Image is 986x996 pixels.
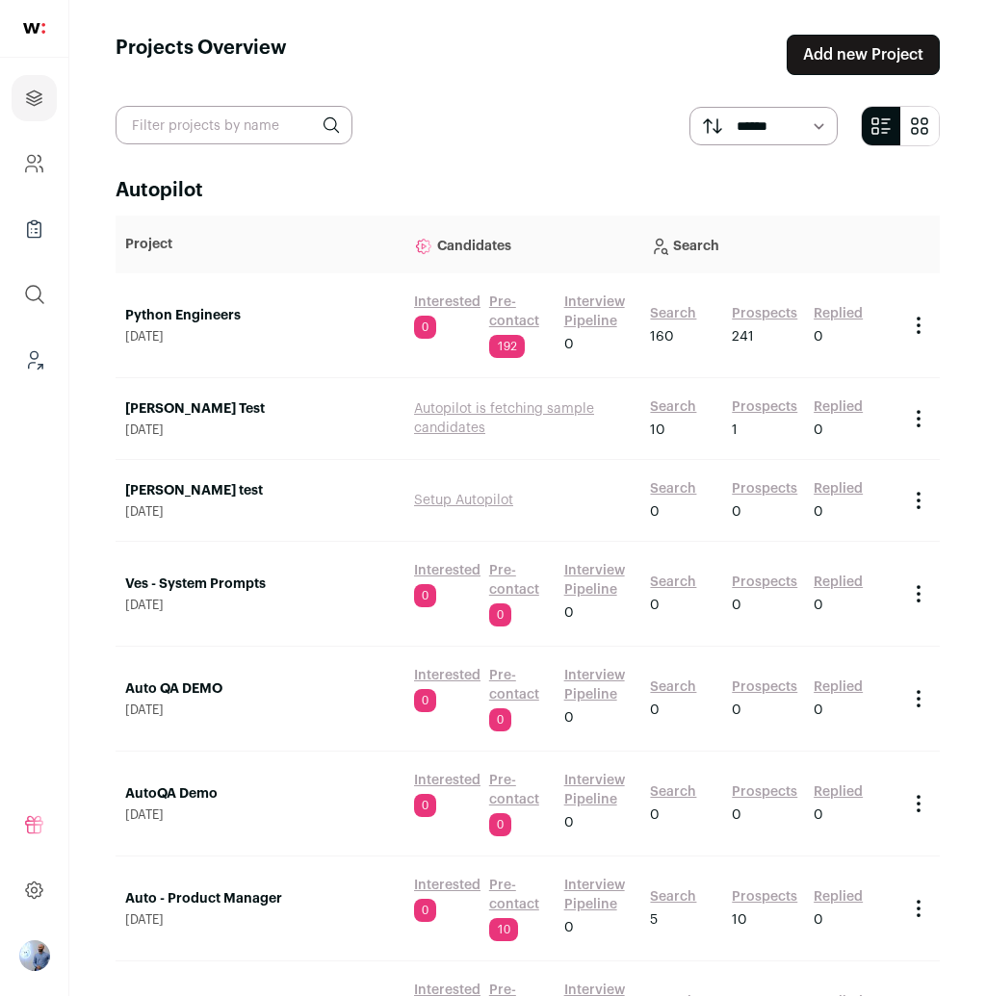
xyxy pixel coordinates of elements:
[814,304,863,323] a: Replied
[125,481,395,500] a: [PERSON_NAME] test
[12,140,57,187] a: Company and ATS Settings
[814,596,823,615] span: 0
[125,598,395,613] span: [DATE]
[907,687,930,710] button: Project Actions
[125,784,395,804] a: AutoQA Demo
[116,177,940,204] h2: Autopilot
[125,807,395,823] span: [DATE]
[19,940,50,971] button: Open dropdown
[489,771,557,809] a: Pre-contact
[414,876,480,895] a: Interested
[414,794,436,817] span: 0
[787,35,940,75] a: Add new Project
[814,910,823,930] span: 0
[489,666,557,704] a: Pre-contact
[125,235,395,254] p: Project
[814,805,823,825] span: 0
[650,887,696,907] a: Search
[650,805,660,825] span: 0
[414,899,436,922] span: 0
[650,910,658,930] span: 5
[650,502,660,522] span: 0
[125,575,395,594] a: Ves - System Prompts
[732,304,797,323] a: Prospects
[732,327,754,346] span: 241
[125,399,395,419] a: [PERSON_NAME] Test
[732,502,741,522] span: 0
[116,35,287,75] h1: Projects Overview
[732,421,738,440] span: 1
[650,677,696,697] a: Search
[732,479,797,498] a: Prospects
[125,702,395,718] span: [DATE]
[732,910,747,930] span: 10
[564,918,574,937] span: 0
[564,293,632,331] a: Interview Pipeline
[23,23,45,34] img: wellfound-shorthand-0d5821cbd27db2630d0214b213865d53afaa358527fdda9d0ea32b1df1b89c2c.svg
[732,701,741,720] span: 0
[564,335,574,354] span: 0
[732,573,797,592] a: Prospects
[12,337,57,383] a: Leads (Backoffice)
[814,677,863,697] a: Replied
[564,771,632,809] a: Interview Pipeline
[489,293,557,331] a: Pre-contact
[814,887,863,907] a: Replied
[814,327,823,346] span: 0
[814,502,823,522] span: 0
[650,327,674,346] span: 160
[907,897,930,920] button: Project Actions
[732,805,741,825] span: 0
[564,708,574,728] span: 0
[564,876,632,914] a: Interview Pipeline
[414,561,480,580] a: Interested
[489,708,511,731] span: 0
[12,206,57,252] a: Company Lists
[650,304,696,323] a: Search
[564,561,632,600] a: Interview Pipeline
[489,603,511,626] span: 0
[125,422,395,438] span: [DATE]
[564,603,574,623] span: 0
[564,666,632,704] a: Interview Pipeline
[125,329,395,345] span: [DATE]
[414,584,436,607] span: 0
[650,573,696,592] a: Search
[907,314,930,337] button: Project Actions
[650,225,888,264] p: Search
[650,782,696,802] a: Search
[732,596,741,615] span: 0
[489,918,518,941] span: 10
[650,397,696,417] a: Search
[414,494,513,507] a: Setup Autopilot
[414,316,436,339] span: 0
[732,677,797,697] a: Prospects
[414,293,480,312] a: Interested
[732,887,797,907] a: Prospects
[125,889,395,908] a: Auto - Product Manager
[907,489,930,512] button: Project Actions
[907,407,930,430] button: Project Actions
[116,106,352,144] input: Filter projects by name
[814,479,863,498] a: Replied
[125,306,395,325] a: Python Engineers
[12,75,57,121] a: Projects
[414,225,631,264] p: Candidates
[814,701,823,720] span: 0
[564,813,574,832] span: 0
[650,479,696,498] a: Search
[125,504,395,520] span: [DATE]
[907,792,930,815] button: Project Actions
[414,771,480,790] a: Interested
[650,421,665,440] span: 10
[732,397,797,417] a: Prospects
[125,912,395,928] span: [DATE]
[489,335,525,358] span: 192
[489,876,557,914] a: Pre-contact
[732,782,797,802] a: Prospects
[414,666,480,685] a: Interested
[814,397,863,417] a: Replied
[814,573,863,592] a: Replied
[814,421,823,440] span: 0
[814,782,863,802] a: Replied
